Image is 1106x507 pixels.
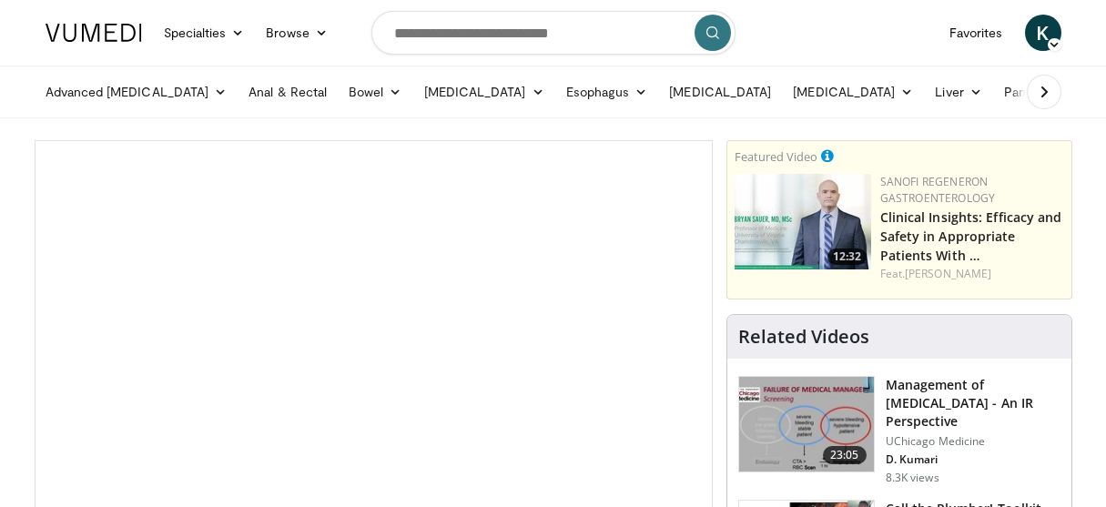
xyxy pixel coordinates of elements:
[735,148,817,165] small: Featured Video
[413,74,555,110] a: [MEDICAL_DATA]
[880,174,996,206] a: Sanofi Regeneron Gastroenterology
[886,434,1060,449] p: UChicago Medicine
[735,174,871,269] a: 12:32
[555,74,659,110] a: Esophagus
[827,248,867,265] span: 12:32
[738,326,869,348] h4: Related Videos
[255,15,339,51] a: Browse
[46,24,142,42] img: VuMedi Logo
[738,376,1060,485] a: 23:05 Management of [MEDICAL_DATA] - An IR Perspective UChicago Medicine D. Kumari 8.3K views
[924,74,992,110] a: Liver
[153,15,256,51] a: Specialties
[905,266,991,281] a: [PERSON_NAME]
[371,11,736,55] input: Search topics, interventions
[823,446,867,464] span: 23:05
[886,376,1060,431] h3: Management of [MEDICAL_DATA] - An IR Perspective
[880,208,1062,264] a: Clinical Insights: Efficacy and Safety in Appropriate Patients With …
[238,74,338,110] a: Anal & Rectal
[886,452,1060,467] p: D. Kumari
[886,471,939,485] p: 8.3K views
[35,74,238,110] a: Advanced [MEDICAL_DATA]
[880,266,1064,282] div: Feat.
[939,15,1014,51] a: Favorites
[338,74,412,110] a: Bowel
[782,74,924,110] a: [MEDICAL_DATA]
[1025,15,1061,51] a: K
[658,74,782,110] a: [MEDICAL_DATA]
[739,377,874,472] img: f07a691c-eec3-405b-bc7b-19fe7e1d3130.150x105_q85_crop-smart_upscale.jpg
[735,174,871,269] img: bf9ce42c-6823-4735-9d6f-bc9dbebbcf2c.png.150x105_q85_crop-smart_upscale.jpg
